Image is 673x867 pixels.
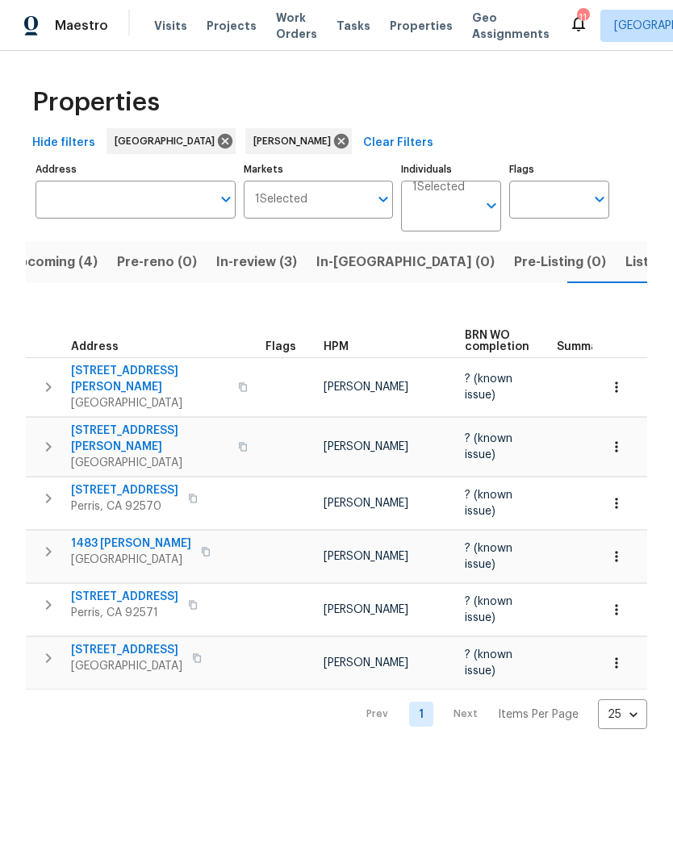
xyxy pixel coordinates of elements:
span: [PERSON_NAME] [253,133,337,149]
span: [STREET_ADDRESS] [71,482,178,498]
span: BRN WO completion [465,330,529,352]
span: Perris, CA 92570 [71,498,178,515]
span: [STREET_ADDRESS] [71,589,178,605]
button: Open [588,188,611,210]
span: [PERSON_NAME] [324,604,408,615]
span: 1 Selected [412,181,465,194]
span: Properties [390,18,453,34]
span: [STREET_ADDRESS][PERSON_NAME] [71,423,228,455]
label: Address [36,165,236,174]
span: [PERSON_NAME] [324,498,408,509]
span: In-review (3) [216,251,297,273]
button: Open [215,188,237,210]
p: Items Per Page [498,707,579,723]
button: Hide filters [26,128,102,158]
button: Open [480,194,503,217]
span: ? (known issue) [465,543,512,570]
span: HPM [324,341,349,352]
span: Visits [154,18,187,34]
span: [PERSON_NAME] [324,657,408,669]
span: Tasks [336,20,370,31]
div: [GEOGRAPHIC_DATA] [107,128,236,154]
div: [PERSON_NAME] [245,128,352,154]
span: Address [71,341,119,352]
span: Work Orders [276,10,317,42]
span: Pre-reno (0) [117,251,197,273]
nav: Pagination Navigation [351,699,647,729]
span: ? (known issue) [465,490,512,517]
span: [GEOGRAPHIC_DATA] [71,658,182,674]
span: ? (known issue) [465,433,512,461]
span: [PERSON_NAME] [324,441,408,452]
span: [GEOGRAPHIC_DATA] [71,395,228,411]
span: Perris, CA 92571 [71,605,178,621]
span: 1 Selected [255,193,307,206]
span: Properties [32,94,160,110]
span: Projects [207,18,257,34]
span: [PERSON_NAME] [324,381,408,393]
span: [STREET_ADDRESS] [71,642,182,658]
span: ? (known issue) [465,649,512,677]
span: Summary [557,341,609,352]
button: Clear Filters [357,128,440,158]
label: Markets [244,165,394,174]
span: [GEOGRAPHIC_DATA] [71,552,191,568]
span: 1483 [PERSON_NAME] [71,536,191,552]
span: Flags [265,341,296,352]
span: Hide filters [32,133,95,153]
span: Clear Filters [363,133,433,153]
span: ? (known issue) [465,596,512,623]
span: [STREET_ADDRESS][PERSON_NAME] [71,363,228,395]
div: 11 [577,10,588,26]
span: In-[GEOGRAPHIC_DATA] (0) [316,251,495,273]
span: ? (known issue) [465,373,512,401]
span: Upcoming (4) [10,251,98,273]
span: Geo Assignments [472,10,550,42]
span: [GEOGRAPHIC_DATA] [71,455,228,471]
div: 25 [598,694,647,736]
span: Pre-Listing (0) [514,251,606,273]
span: Maestro [55,18,108,34]
a: Goto page 1 [409,702,433,727]
label: Flags [509,165,609,174]
span: [GEOGRAPHIC_DATA] [115,133,221,149]
span: [PERSON_NAME] [324,551,408,562]
button: Open [372,188,395,210]
label: Individuals [401,165,501,174]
